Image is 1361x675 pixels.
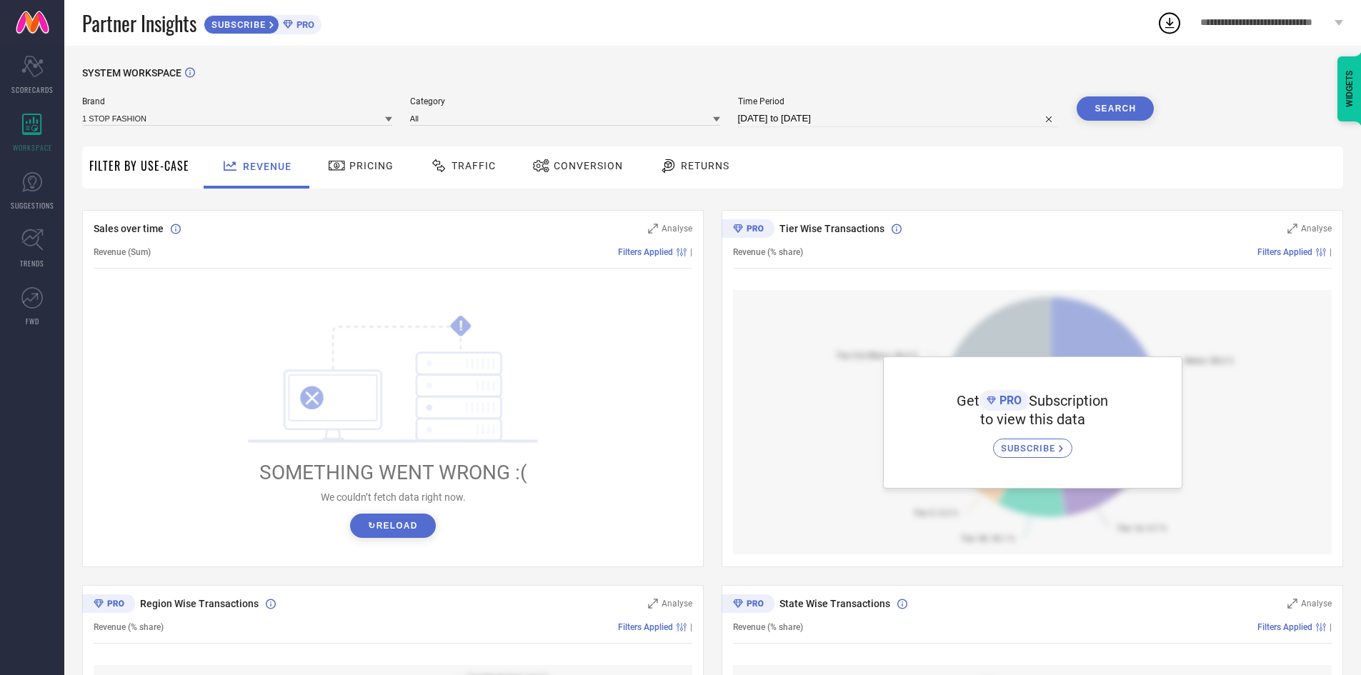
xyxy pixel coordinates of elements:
div: Premium [722,594,774,616]
span: Filters Applied [618,247,673,257]
svg: Zoom [1287,224,1297,234]
span: Filters Applied [1257,622,1312,632]
svg: Zoom [1287,599,1297,609]
span: | [690,622,692,632]
span: FWD [26,316,39,326]
button: ↻Reload [350,514,435,538]
span: | [1330,622,1332,632]
span: Revenue (% share) [733,622,803,632]
span: Filter By Use-Case [89,157,189,174]
span: to view this data [980,411,1085,428]
span: Get [957,392,979,409]
span: Revenue [243,161,291,172]
span: SUBSCRIBE [204,19,269,30]
span: | [1330,247,1332,257]
span: Conversion [554,160,623,171]
span: Time Period [738,96,1060,106]
span: Partner Insights [82,9,196,38]
span: Tier Wise Transactions [779,223,884,234]
div: Premium [82,594,135,616]
span: PRO [293,19,314,30]
input: Select time period [738,110,1060,127]
span: Revenue (% share) [733,247,803,257]
div: Premium [722,219,774,241]
span: Analyse [662,599,692,609]
span: SCORECARDS [11,84,54,95]
span: WORKSPACE [13,142,52,153]
span: Analyse [1301,599,1332,609]
span: Sales over time [94,223,164,234]
svg: Zoom [648,599,658,609]
a: SUBSCRIBE [993,428,1072,458]
span: | [690,247,692,257]
span: Pricing [349,160,394,171]
span: Revenue (% share) [94,622,164,632]
span: Analyse [662,224,692,234]
span: We couldn’t fetch data right now. [321,491,466,503]
button: Search [1077,96,1154,121]
span: Traffic [452,160,496,171]
span: Category [410,96,720,106]
span: Filters Applied [1257,247,1312,257]
span: Region Wise Transactions [140,598,259,609]
span: Filters Applied [618,622,673,632]
span: SUGGESTIONS [11,200,54,211]
span: SOMETHING WENT WRONG :( [259,461,527,484]
span: SUBSCRIBE [1001,443,1059,454]
span: Revenue (Sum) [94,247,151,257]
span: Brand [82,96,392,106]
span: Analyse [1301,224,1332,234]
span: TRENDS [20,258,44,269]
span: SYSTEM WORKSPACE [82,67,181,79]
span: Returns [681,160,729,171]
a: SUBSCRIBEPRO [204,11,321,34]
svg: Zoom [648,224,658,234]
span: PRO [996,394,1022,407]
tspan: ! [459,318,463,334]
span: Subscription [1029,392,1108,409]
span: State Wise Transactions [779,598,890,609]
div: Open download list [1157,10,1182,36]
